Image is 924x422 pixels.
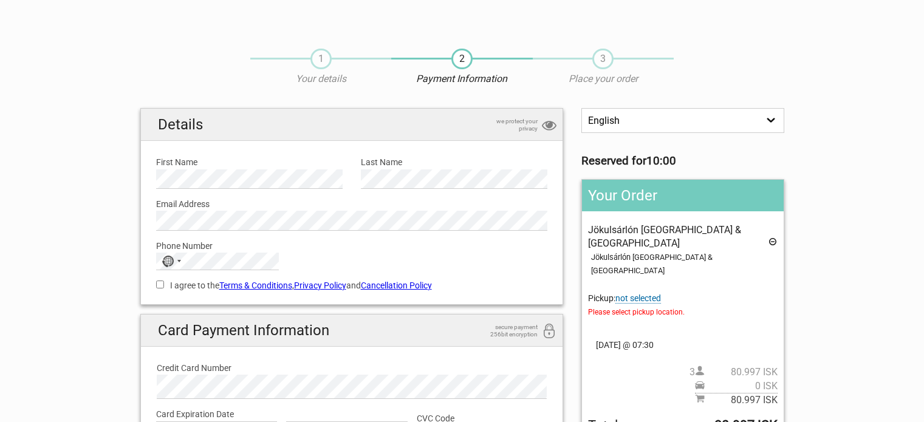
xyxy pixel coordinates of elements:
span: 0 ISK [705,379,778,393]
label: Credit Card Number [157,361,547,375]
label: Last Name [361,155,547,169]
span: [DATE] @ 07:30 [588,338,777,352]
label: Card Expiration Date [156,407,548,421]
span: Pickup: [588,293,777,319]
h2: Your Order [582,180,783,211]
label: Email Address [156,197,548,211]
label: Phone Number [156,239,548,253]
h2: Card Payment Information [141,315,563,347]
span: 3 [592,49,614,69]
label: I agree to the , and [156,279,548,292]
i: 256bit encryption [542,324,556,340]
strong: 10:00 [646,154,676,168]
span: 2 [451,49,473,69]
h3: Reserved for [581,154,784,168]
span: we protect your privacy [477,118,538,132]
a: Terms & Conditions [219,281,292,290]
label: First Name [156,155,343,169]
span: Change pickup place [615,293,661,304]
a: Privacy Policy [294,281,346,290]
span: Jökulsárlón [GEOGRAPHIC_DATA] & [GEOGRAPHIC_DATA] [588,224,741,249]
span: Pickup price [695,379,778,393]
p: Payment Information [391,72,532,86]
a: Cancellation Policy [361,281,432,290]
span: secure payment 256bit encryption [477,324,538,338]
p: Place your order [533,72,674,86]
span: 3 person(s) [690,366,778,379]
button: Selected country [157,253,187,269]
span: 1 [310,49,332,69]
i: privacy protection [542,118,556,134]
div: Jökulsárlón [GEOGRAPHIC_DATA] & [GEOGRAPHIC_DATA] [591,251,777,278]
h2: Details [141,109,563,141]
span: Please select pickup location. [588,305,777,319]
span: 80.997 ISK [705,393,778,407]
span: Subtotal [695,393,778,407]
p: Your details [250,72,391,86]
span: 80.997 ISK [705,366,778,379]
